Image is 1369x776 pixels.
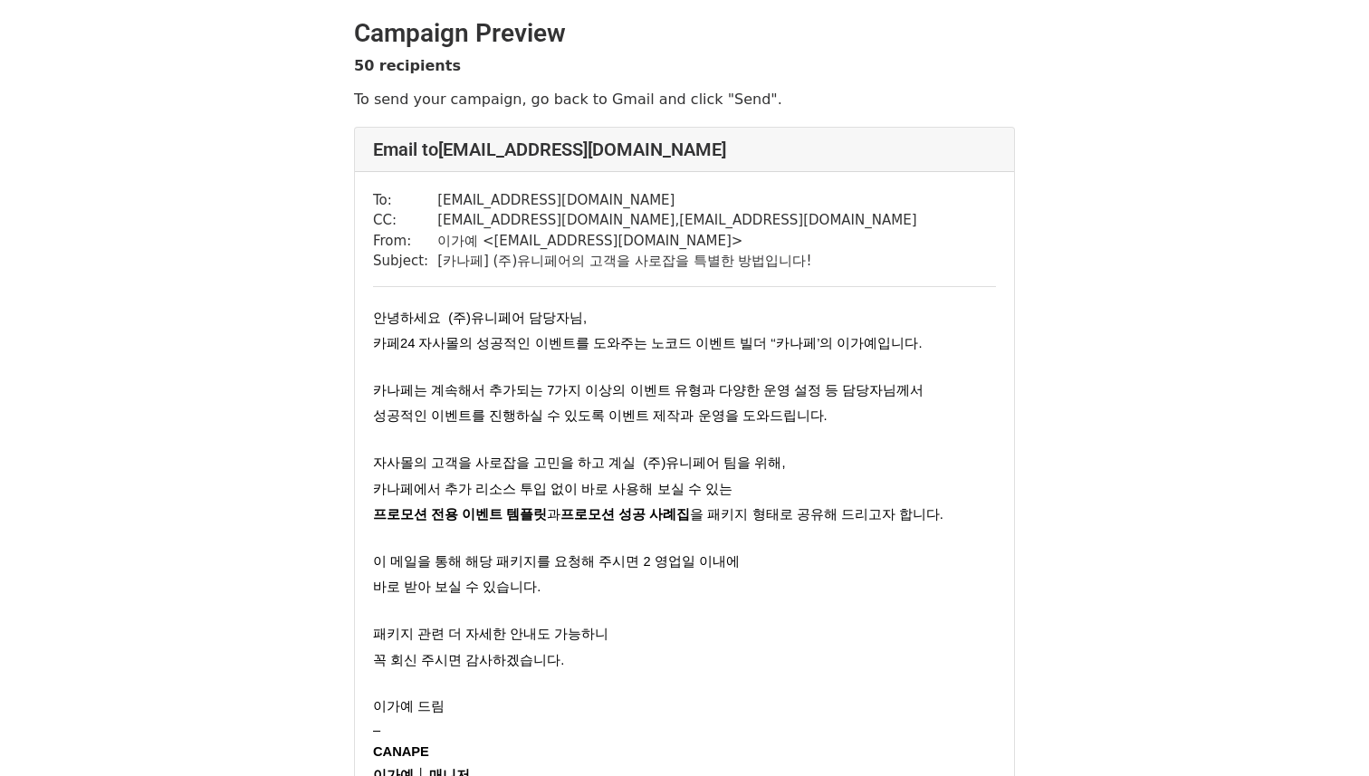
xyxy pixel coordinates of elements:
td: 이가예 < [EMAIL_ADDRESS][DOMAIN_NAME] > [437,231,916,252]
h2: Campaign Preview [354,18,1015,49]
td: To: [373,190,437,211]
span: 프로모션 성공 사례집 [560,507,690,522]
span: 을 패키지 형태로 공유해 드리고자 합니다. [690,507,943,522]
span: 과 [547,507,560,522]
td: Subject: [373,251,437,272]
span: 꼭 회신 주시면 감사하겠습니다. [373,653,564,667]
span: CANAPE [373,744,429,759]
span: 이 메일을 통해 해당 패키지를 요청해 주시면 2 영업일 이내에 [373,554,740,569]
td: [카나페] (주)유니페어의 고객을 사로잡을 특별한 방법입니다! [437,251,916,272]
span: 바로 받아 보실 수 있습니다. [373,580,541,594]
td: From: [373,231,437,252]
td: [EMAIL_ADDRESS][DOMAIN_NAME] , [EMAIL_ADDRESS][DOMAIN_NAME] [437,210,916,231]
td: CC: [373,210,437,231]
span: 안녕하세요 (주)유니페어 담당자님, [373,311,587,325]
p: To send your campaign, go back to Gmail and click "Send". [354,90,1015,109]
span: 성공적인 이벤트를 진행하실 수 있도록 이벤트 제작과 운영을 도와드립니다. [373,408,828,423]
span: 카나페는 계속해서 추가되는 7가지 이상의 이벤트 유형과 다양한 운영 설정 등 담당자님께서 [373,383,924,398]
span: 카페24 자사몰의 성공적인 이벤트를 도와주는 노코드 이벤트 빌더 ‘‘카나페’의 이가예입니다. [373,336,923,350]
span: – [373,723,380,737]
span: 카나페에서 추가 리소스 투입 없이 바로 사용해 보실 수 있는 [373,482,732,496]
h4: Email to [EMAIL_ADDRESS][DOMAIN_NAME] [373,139,996,160]
span: 프로모션 전용 이벤트 템플릿 [373,507,547,522]
strong: 50 recipients [354,57,461,74]
td: [EMAIL_ADDRESS][DOMAIN_NAME] [437,190,916,211]
span: 패키지 관련 더 자세한 안내도 가능하니 [373,627,608,641]
span: 자사몰의 고객을 사로잡을 고민을 하고 계실 (주)유니페어 팀을 위해, [373,455,785,470]
span: 이가예 드림 [373,699,445,714]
